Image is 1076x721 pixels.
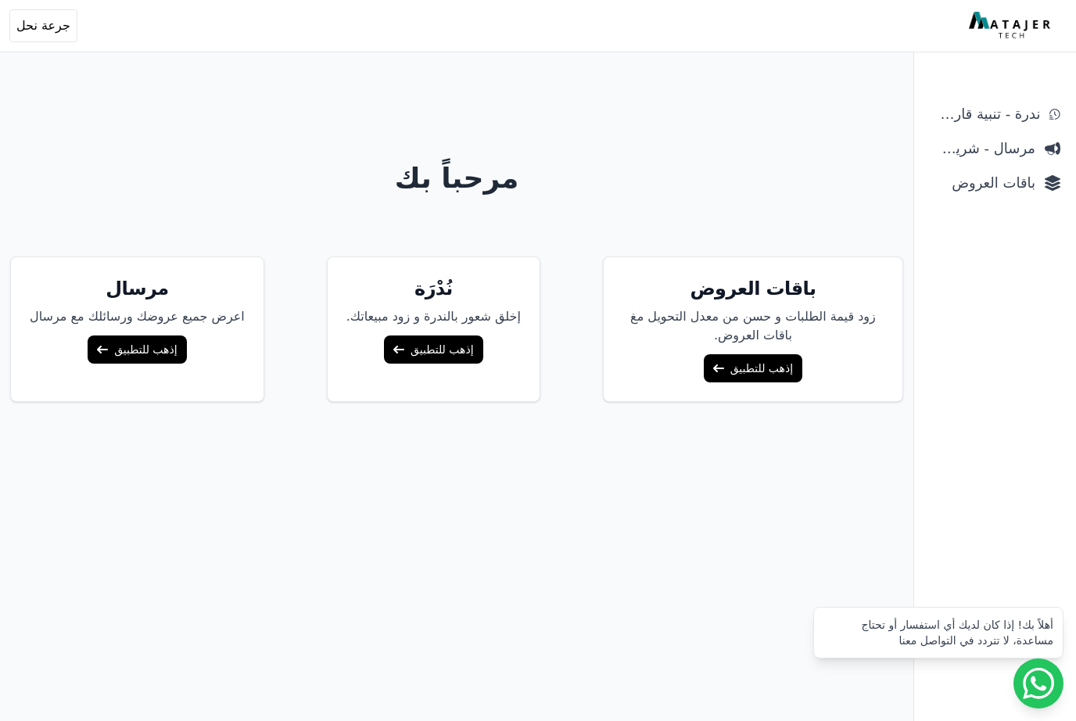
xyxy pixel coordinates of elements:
[969,12,1054,40] img: MatajerTech Logo
[30,276,245,301] h5: مرسال
[622,307,884,345] p: زود قيمة الطلبات و حسن من معدل التحويل مغ باقات العروض.
[88,335,186,364] a: إذهب للتطبيق
[704,354,802,382] a: إذهب للتطبيق
[16,16,70,35] span: جرعة نحل
[622,276,884,301] h5: باقات العروض
[384,335,482,364] a: إذهب للتطبيق
[346,276,521,301] h5: نُدْرَة
[823,617,1053,648] div: أهلاً بك! إذا كان لديك أي استفسار أو تحتاج مساعدة، لا تتردد في التواصل معنا
[30,307,245,326] p: اعرض جميع عروضك ورسائلك مع مرسال
[930,138,1035,160] span: مرسال - شريط دعاية
[930,172,1035,194] span: باقات العروض
[930,103,1040,125] span: ندرة - تنبية قارب علي النفاذ
[346,307,521,326] p: إخلق شعور بالندرة و زود مبيعاتك.
[9,9,77,42] button: جرعة نحل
